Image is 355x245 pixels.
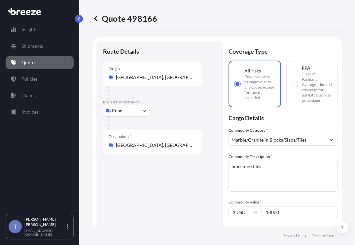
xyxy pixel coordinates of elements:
[302,71,333,103] span: "Free of Particular Average" - limited coverage for partial cargo loss or damage
[116,74,194,81] input: Origin
[312,233,334,238] a: Terms of Use
[229,160,338,192] textarea: limestone tiles
[21,92,36,99] p: Claims
[24,229,65,236] p: [EMAIL_ADDRESS][DOMAIN_NAME]
[229,134,326,146] input: Select a commodity type
[326,134,337,146] button: Show suggestions
[6,40,74,53] a: Shipments
[103,105,149,117] button: Select transport
[6,89,74,102] a: Claims
[6,72,74,86] a: Policies
[6,56,74,69] a: Quotes
[229,107,338,127] p: Cargo Details
[21,109,38,115] p: Invoices
[109,66,123,71] div: Origin
[282,233,306,238] a: Privacy Policy
[244,68,261,74] span: All risks
[24,217,65,227] p: [PERSON_NAME] [PERSON_NAME]
[21,26,37,33] p: Insights
[103,99,217,105] p: Main transport mode
[229,153,272,160] label: Commodity Description
[103,47,139,55] p: Route Details
[292,81,298,87] input: FPA"Free of Particular Average" - limited coverage for partial cargo loss or damage
[262,206,338,218] input: Type amount
[21,43,43,49] p: Shipments
[112,107,123,114] span: Road
[234,81,240,87] input: All risksCovers losses or damages due to any cause, except for those excluded
[116,142,194,149] input: Destination
[229,127,268,134] label: Commodity Category
[109,134,132,139] div: Destination
[244,74,275,100] span: Covers losses or damages due to any cause, except for those excluded
[92,13,157,24] p: Quote 498166
[6,105,74,119] a: Invoices
[229,200,338,205] span: Commodity Value
[229,41,338,61] p: Coverage Type
[21,59,36,66] p: Quotes
[21,76,38,82] p: Policies
[14,223,17,230] span: T
[6,23,74,36] a: Insights
[302,65,310,71] span: FPA
[229,226,254,232] label: Cargo Owner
